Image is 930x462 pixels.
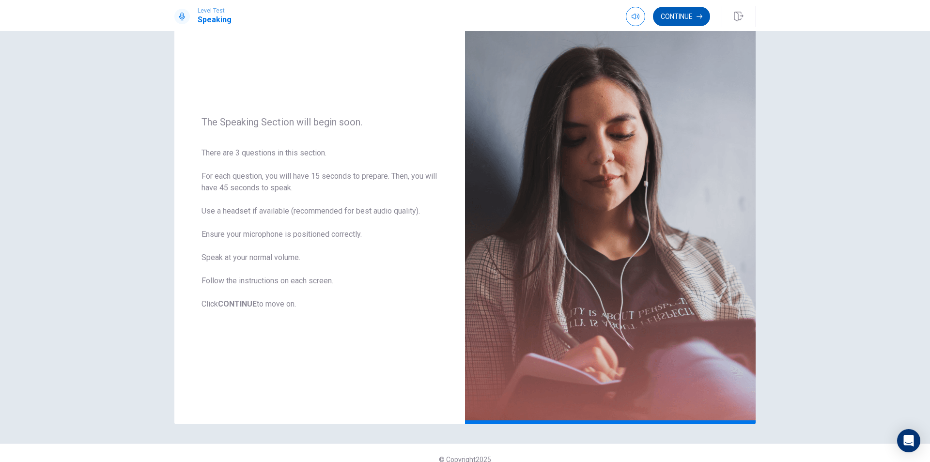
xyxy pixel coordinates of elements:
h1: Speaking [198,14,232,26]
div: Open Intercom Messenger [897,429,920,452]
b: CONTINUE [218,299,257,308]
img: speaking intro [465,2,756,424]
span: Level Test [198,7,232,14]
span: The Speaking Section will begin soon. [201,116,438,128]
span: There are 3 questions in this section. For each question, you will have 15 seconds to prepare. Th... [201,147,438,310]
button: Continue [653,7,710,26]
